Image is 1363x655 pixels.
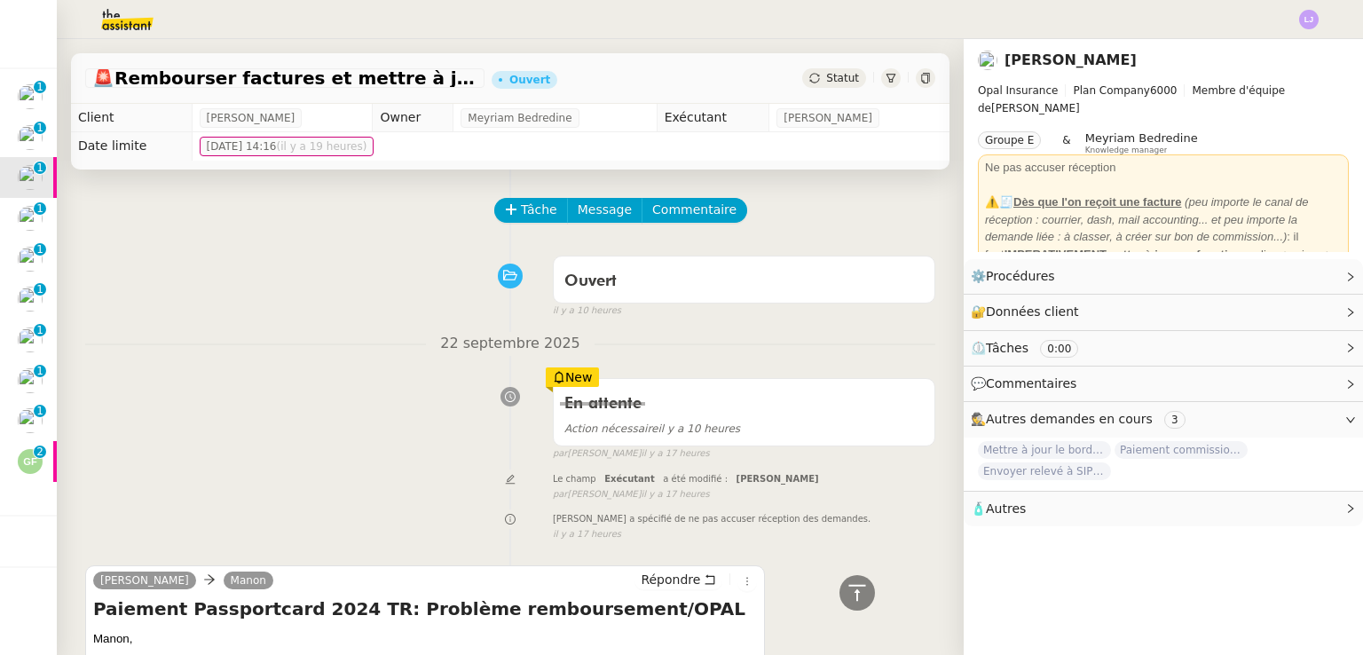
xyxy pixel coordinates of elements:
span: 🧴 [971,501,1026,516]
span: Le champ [553,474,596,484]
span: Plan Company [1073,84,1149,97]
span: Autres [986,501,1026,516]
span: a été modifié : [663,474,728,484]
p: 1 [36,365,43,381]
img: users%2FxgWPCdJhSBeE5T1N2ZiossozSlm1%2Favatar%2F5b22230b-e380-461f-81e9-808a3aa6de32 [18,327,43,352]
p: 1 [36,324,43,340]
span: il y a 17 heures [553,527,621,542]
p: 1 [36,283,43,299]
strong: mettre à jour en fonction [1005,248,1242,261]
td: Client [71,104,192,132]
nz-badge-sup: 1 [34,243,46,256]
span: Envoyer relevé à SIP pour [PERSON_NAME] [978,462,1111,480]
span: il y a 17 heures [642,446,710,462]
div: Ne pas accuser réception [985,159,1342,177]
img: svg [18,449,43,474]
td: Date limite [71,132,192,161]
nz-badge-sup: 1 [34,162,46,174]
span: Exécutant [604,474,655,484]
nz-badge-sup: 1 [34,122,46,134]
span: Ouvert [564,273,617,289]
td: Owner [373,104,453,132]
span: par [553,487,568,502]
span: Knowledge manager [1085,146,1168,155]
span: En attente [564,396,642,412]
nz-badge-sup: 1 [34,202,46,215]
div: Manon, [93,630,757,648]
span: il y a 10 heures [564,422,740,435]
a: [PERSON_NAME] [1005,51,1137,68]
span: Autres demandes en cours [986,412,1153,426]
span: Données client [986,304,1079,319]
div: ⏲️Tâches 0:00 [964,331,1363,366]
span: [PERSON_NAME] [737,474,819,484]
u: IMPERATIVEMENT [1005,248,1107,261]
span: 6000 [1150,84,1178,97]
nz-tag: 0:00 [1040,340,1078,358]
u: Dès que l'on reçoit une facture [1013,195,1181,209]
img: users%2FWH1OB8fxGAgLOjAz1TtlPPgOcGL2%2Favatar%2F32e28291-4026-4208-b892-04f74488d877 [978,51,997,70]
span: Message [578,200,632,220]
button: Répondre [634,570,722,589]
div: 💬Commentaires [964,367,1363,401]
span: 🔐 [971,302,1086,322]
nz-badge-sup: 1 [34,365,46,377]
img: svg [1299,10,1319,29]
p: 1 [36,202,43,218]
em: (peu importe le canal de réception : courrier, dash, mail accounting... et peu importe la demande... [985,195,1309,243]
span: Action nécessaire [564,422,658,435]
nz-badge-sup: 1 [34,405,46,417]
p: 1 [36,122,43,138]
nz-tag: 3 [1164,411,1186,429]
span: Meyriam Bedredine [1085,131,1198,145]
small: [PERSON_NAME] [553,446,710,462]
button: Message [567,198,642,223]
span: Commentaires [986,376,1076,391]
span: Commentaire [652,200,737,220]
div: ⚙️Procédures [964,259,1363,294]
span: 🚨 [92,67,114,89]
span: par [553,446,568,462]
img: users%2FTDxDvmCjFdN3QFePFNGdQUcJcQk1%2Favatar%2F0cfb3a67-8790-4592-a9ec-92226c678442 [18,206,43,231]
span: 💬 [971,376,1084,391]
div: 🔐Données client [964,295,1363,329]
app-user-label: Knowledge manager [1085,131,1198,154]
h4: Paiement Passportcard 2024 TR: Problème remboursement/OPAL [93,596,757,621]
p: 1 [36,243,43,259]
p: 2 [36,446,43,462]
span: ⚙️ [971,266,1063,287]
img: users%2FWH1OB8fxGAgLOjAz1TtlPPgOcGL2%2Favatar%2F32e28291-4026-4208-b892-04f74488d877 [18,165,43,190]
div: 🕵️Autres demandes en cours 3 [964,402,1363,437]
span: il y a 17 heures [642,487,710,502]
span: (il y a 19 heures) [276,140,366,153]
p: 1 [36,81,43,97]
img: users%2Fa6PbEmLwvGXylUqKytRPpDpAx153%2Favatar%2Ffanny.png [18,368,43,393]
div: New [546,367,600,387]
span: ⏲️ [971,341,1093,355]
div: ⚠️🧾 : il faut : police + prime + courtage + classer dans Brokin + classer dans Drive dossier Fact... [985,193,1342,297]
span: [PERSON_NAME] a spécifié de ne pas accuser réception des demandes. [553,512,871,527]
span: [DATE] 14:16 [207,138,367,155]
span: Tâches [986,341,1028,355]
nz-badge-sup: 1 [34,283,46,296]
nz-badge-sup: 1 [34,324,46,336]
nz-badge-sup: 1 [34,81,46,93]
img: users%2F06kvAzKMBqOxjLu2eDiYSZRFz222%2Favatar%2F9cfe4db0-b568-4f56-b615-e3f13251bd5a [18,125,43,150]
span: Paiement commission [PERSON_NAME] [1115,441,1248,459]
p: 1 [36,162,43,178]
a: [PERSON_NAME] [93,572,196,588]
td: Exécutant [657,104,769,132]
button: Tâche [494,198,568,223]
span: Statut [826,72,859,84]
span: Tâche [521,200,557,220]
span: 🕵️ [971,412,1193,426]
span: [PERSON_NAME] [978,82,1349,117]
span: Meyriam Bedredine [468,109,571,127]
button: Commentaire [642,198,747,223]
span: Opal Insurance [978,84,1058,97]
span: il y a 10 heures [553,304,621,319]
span: & [1062,131,1070,154]
nz-badge-sup: 2 [34,446,46,458]
img: users%2FTDxDvmCjFdN3QFePFNGdQUcJcQk1%2Favatar%2F0cfb3a67-8790-4592-a9ec-92226c678442 [18,287,43,312]
p: 1 [36,405,43,421]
